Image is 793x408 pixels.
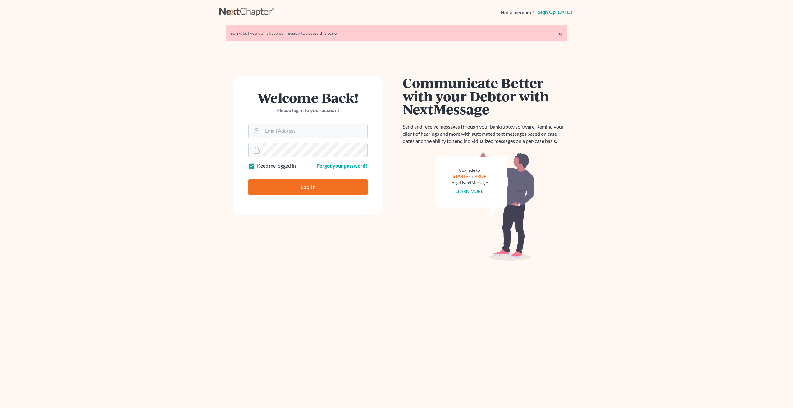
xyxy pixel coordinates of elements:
label: Keep me logged in [257,162,296,170]
strong: Not a member? [501,9,534,16]
a: START+ [453,174,469,179]
div: Upgrade to [450,167,489,173]
input: Email Address [263,124,367,138]
input: Log In [248,179,368,195]
a: Learn more [456,188,484,194]
h1: Welcome Back! [248,91,368,104]
img: nextmessage_bg-59042aed3d76b12b5cd301f8e5b87938c9018125f34e5fa2b7a6b67550977c72.svg [435,152,535,261]
span: or [470,174,474,179]
a: Forgot your password? [317,163,368,169]
a: × [558,30,562,38]
h1: Communicate Better with your Debtor with NextMessage [403,76,567,116]
p: Please log in to your account [248,107,368,114]
a: PRO+ [475,174,486,179]
a: Sign up [DATE]! [537,10,574,15]
div: Sorry, but you don't have permission to access this page [231,30,562,36]
p: Send and receive messages through your bankruptcy software. Remind your client of hearings and mo... [403,123,567,145]
div: to get NextMessage. [450,179,489,186]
